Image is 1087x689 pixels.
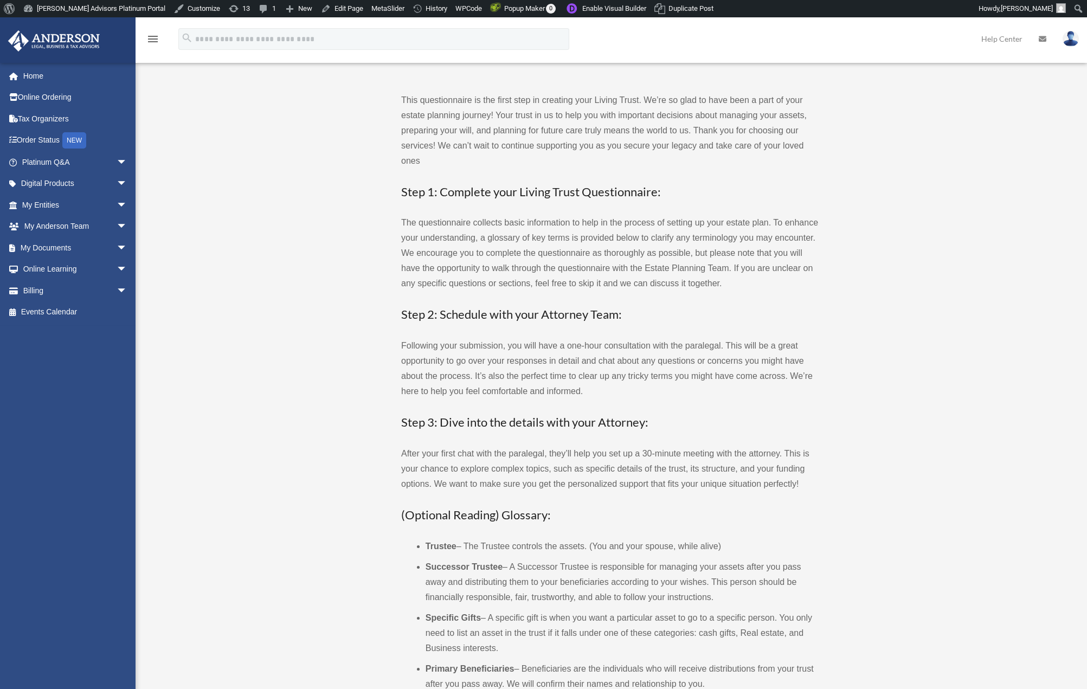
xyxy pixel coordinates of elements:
li: – A Successor Trustee is responsible for managing your assets after you pass away and distributin... [426,559,819,605]
a: Order StatusNEW [8,130,144,152]
b: Primary Beneficiaries [426,664,514,673]
p: This questionnaire is the first step in creating your Living Trust. We’re so glad to have been a ... [401,93,819,169]
a: Help Center [973,17,1031,60]
h3: Step 2: Schedule with your Attorney Team: [401,306,819,323]
a: Platinum Q&Aarrow_drop_down [8,151,144,173]
b: Successor Trustee [426,562,503,571]
p: After your first chat with the paralegal, they’ll help you set up a 30-minute meeting with the at... [401,446,819,492]
span: 0 [546,4,556,14]
a: Billingarrow_drop_down [8,280,144,301]
i: menu [146,33,159,46]
a: Online Learningarrow_drop_down [8,259,144,280]
img: User Pic [1063,31,1079,47]
a: My Documentsarrow_drop_down [8,237,144,259]
a: My Anderson Teamarrow_drop_down [8,216,144,237]
img: Anderson Advisors Platinum Portal [5,30,103,51]
p: Following your submission, you will have a one-hour consultation with the paralegal. This will be... [401,338,819,399]
span: arrow_drop_down [117,151,138,173]
b: Trustee [426,542,456,551]
h3: (Optional Reading) Glossary: [401,507,819,524]
p: The questionnaire collects basic information to help in the process of setting up your estate pla... [401,215,819,291]
div: NEW [62,132,86,149]
a: My Entitiesarrow_drop_down [8,194,144,216]
span: arrow_drop_down [117,280,138,302]
a: Online Ordering [8,87,144,108]
li: – A specific gift is when you want a particular asset to go to a specific person. You only need t... [426,610,819,656]
b: Specific Gifts [426,613,481,622]
a: Home [8,65,144,87]
a: menu [146,36,159,46]
h3: Step 1: Complete your Living Trust Questionnaire: [401,184,819,201]
li: – The Trustee controls the assets. (You and your spouse, while alive) [426,539,819,554]
span: arrow_drop_down [117,216,138,238]
span: arrow_drop_down [117,237,138,259]
a: Events Calendar [8,301,144,323]
span: arrow_drop_down [117,194,138,216]
i: search [181,32,193,44]
span: arrow_drop_down [117,259,138,281]
a: Tax Organizers [8,108,144,130]
a: Digital Productsarrow_drop_down [8,173,144,195]
span: [PERSON_NAME] [1001,4,1053,12]
h3: Step 3: Dive into the details with your Attorney: [401,414,819,431]
span: arrow_drop_down [117,173,138,195]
